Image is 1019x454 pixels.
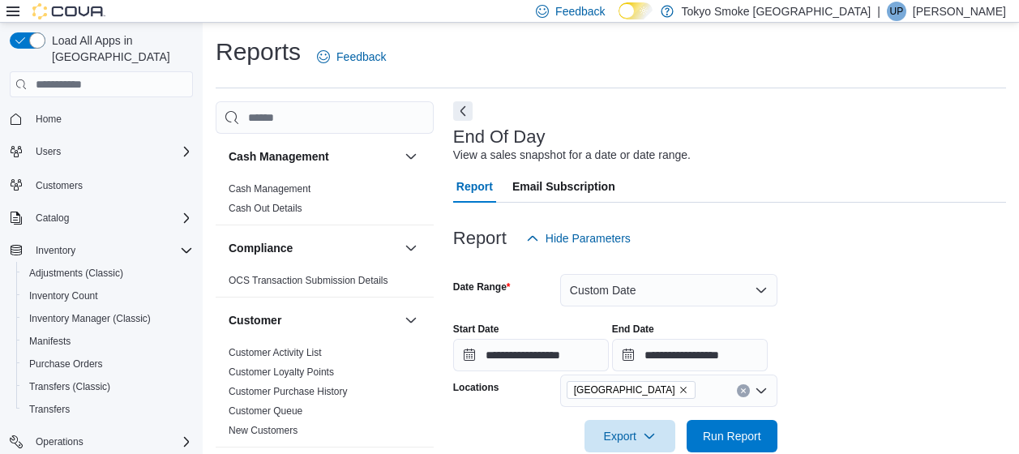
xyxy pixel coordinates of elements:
[29,380,110,393] span: Transfers (Classic)
[229,182,310,195] span: Cash Management
[3,140,199,163] button: Users
[229,202,302,215] span: Cash Out Details
[520,222,637,255] button: Hide Parameters
[216,271,434,297] div: Compliance
[453,229,507,248] h3: Report
[619,19,619,20] span: Dark Mode
[29,267,123,280] span: Adjustments (Classic)
[229,203,302,214] a: Cash Out Details
[29,176,89,195] a: Customers
[682,2,871,21] p: Tokyo Smoke [GEOGRAPHIC_DATA]
[890,2,904,21] span: UP
[16,285,199,307] button: Inventory Count
[23,400,193,419] span: Transfers
[594,420,666,452] span: Export
[23,263,130,283] a: Adjustments (Classic)
[401,147,421,166] button: Cash Management
[36,113,62,126] span: Home
[3,173,199,196] button: Customers
[16,262,199,285] button: Adjustments (Classic)
[453,127,546,147] h3: End Of Day
[913,2,1006,21] p: [PERSON_NAME]
[584,420,675,452] button: Export
[229,346,322,359] span: Customer Activity List
[453,323,499,336] label: Start Date
[229,405,302,418] span: Customer Queue
[23,286,105,306] a: Inventory Count
[23,309,157,328] a: Inventory Manager (Classic)
[32,3,105,19] img: Cova
[336,49,386,65] span: Feedback
[3,107,199,131] button: Home
[23,377,117,396] a: Transfers (Classic)
[229,183,310,195] a: Cash Management
[29,289,98,302] span: Inventory Count
[216,36,301,68] h1: Reports
[567,381,696,399] span: Port Elgin
[229,425,298,436] a: New Customers
[36,212,69,225] span: Catalog
[16,353,199,375] button: Purchase Orders
[29,312,151,325] span: Inventory Manager (Classic)
[36,435,83,448] span: Operations
[574,382,675,398] span: [GEOGRAPHIC_DATA]
[619,2,653,19] input: Dark Mode
[36,244,75,257] span: Inventory
[16,330,199,353] button: Manifests
[23,400,76,419] a: Transfers
[310,41,392,73] a: Feedback
[229,405,302,417] a: Customer Queue
[23,354,109,374] a: Purchase Orders
[29,208,193,228] span: Catalog
[546,230,631,246] span: Hide Parameters
[229,148,329,165] h3: Cash Management
[29,208,75,228] button: Catalog
[23,263,193,283] span: Adjustments (Classic)
[560,274,777,306] button: Custom Date
[453,381,499,394] label: Locations
[23,332,193,351] span: Manifests
[887,2,906,21] div: Unike Patel
[29,142,193,161] span: Users
[29,109,193,129] span: Home
[16,398,199,421] button: Transfers
[612,323,654,336] label: End Date
[229,347,322,358] a: Customer Activity List
[29,432,193,452] span: Operations
[23,286,193,306] span: Inventory Count
[512,170,615,203] span: Email Subscription
[36,179,83,192] span: Customers
[29,174,193,195] span: Customers
[229,424,298,437] span: New Customers
[45,32,193,65] span: Load All Apps in [GEOGRAPHIC_DATA]
[229,240,398,256] button: Compliance
[679,385,688,395] button: Remove Port Elgin from selection in this group
[229,386,348,397] a: Customer Purchase History
[229,385,348,398] span: Customer Purchase History
[229,274,388,287] span: OCS Transaction Submission Details
[555,3,605,19] span: Feedback
[29,358,103,370] span: Purchase Orders
[23,309,193,328] span: Inventory Manager (Classic)
[703,428,761,444] span: Run Report
[401,311,421,330] button: Customer
[36,145,61,158] span: Users
[29,241,193,260] span: Inventory
[16,307,199,330] button: Inventory Manager (Classic)
[229,312,398,328] button: Customer
[877,2,880,21] p: |
[3,430,199,453] button: Operations
[29,109,68,129] a: Home
[229,312,281,328] h3: Customer
[612,339,768,371] input: Press the down key to open a popover containing a calendar.
[737,384,750,397] button: Clear input
[23,332,77,351] a: Manifests
[229,275,388,286] a: OCS Transaction Submission Details
[29,335,71,348] span: Manifests
[401,238,421,258] button: Compliance
[29,142,67,161] button: Users
[229,366,334,378] a: Customer Loyalty Points
[687,420,777,452] button: Run Report
[453,147,691,164] div: View a sales snapshot for a date or date range.
[229,240,293,256] h3: Compliance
